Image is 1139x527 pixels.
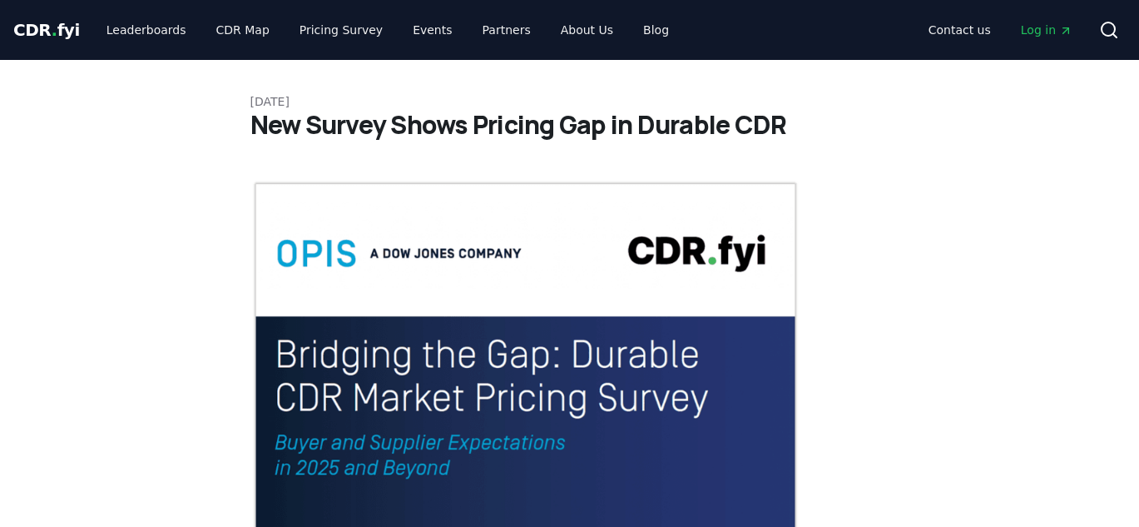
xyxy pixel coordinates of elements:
a: Pricing Survey [286,15,396,45]
span: Log in [1021,22,1072,38]
a: Partners [469,15,544,45]
a: Contact us [915,15,1004,45]
a: Blog [630,15,682,45]
p: [DATE] [250,93,889,110]
a: Log in [1008,15,1086,45]
nav: Main [915,15,1086,45]
a: Events [399,15,465,45]
a: CDR.fyi [13,18,80,42]
a: Leaderboards [93,15,200,45]
span: CDR fyi [13,20,80,40]
span: . [52,20,57,40]
a: CDR Map [203,15,283,45]
h1: New Survey Shows Pricing Gap in Durable CDR [250,110,889,140]
a: About Us [547,15,626,45]
nav: Main [93,15,682,45]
